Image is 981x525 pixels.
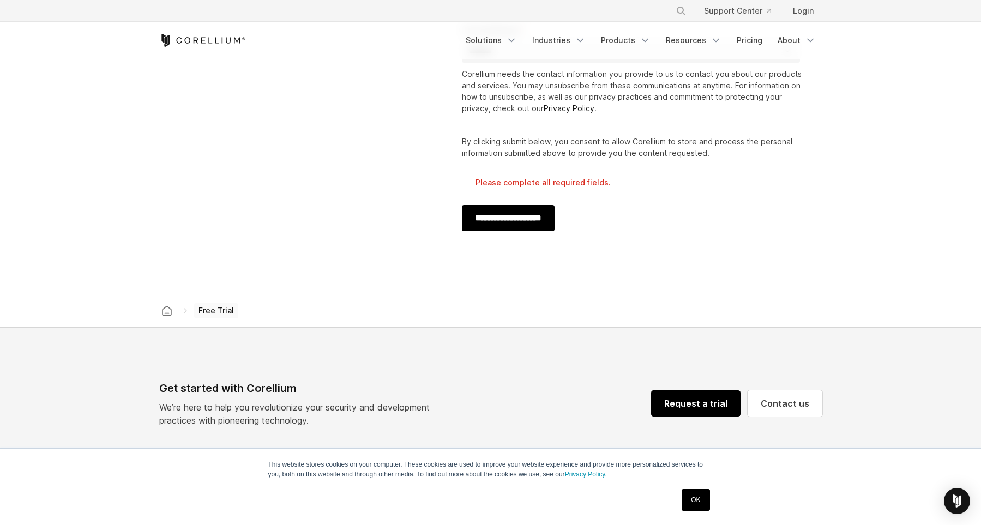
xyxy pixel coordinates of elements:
span: Free Trial [194,303,238,318]
a: Industries [526,31,592,50]
button: Search [671,1,691,21]
a: Solutions [459,31,523,50]
a: Corellium Home [159,34,246,47]
div: Navigation Menu [663,1,822,21]
a: Privacy Policy. [565,470,607,478]
a: About [771,31,822,50]
p: We’re here to help you revolutionize your security and development practices with pioneering tech... [159,401,438,427]
p: Corellium needs the contact information you provide to us to contact you about our products and s... [462,68,805,114]
p: By clicking submit below, you consent to allow Corellium to store and process the personal inform... [462,136,805,159]
label: Please complete all required fields. [476,177,805,188]
div: Navigation Menu [459,31,822,50]
a: OK [682,489,709,511]
div: Open Intercom Messenger [944,488,970,514]
p: This website stores cookies on your computer. These cookies are used to improve your website expe... [268,460,713,479]
a: Support Center [695,1,780,21]
a: Pricing [730,31,769,50]
a: Corellium home [157,303,177,318]
a: Resources [659,31,728,50]
a: Login [784,1,822,21]
a: Request a trial [651,390,741,417]
div: Get started with Corellium [159,380,438,396]
a: Contact us [748,390,822,417]
a: Products [594,31,657,50]
a: Privacy Policy [544,104,594,113]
